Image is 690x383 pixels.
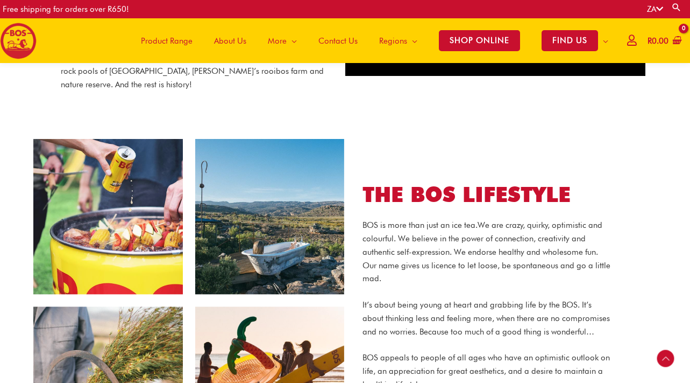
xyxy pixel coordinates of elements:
[203,18,257,63] a: About Us
[257,18,308,63] a: More
[648,36,668,46] bdi: 0.00
[130,18,203,63] a: Product Range
[122,18,619,63] nav: Site Navigation
[647,4,663,14] a: ZA
[379,25,407,57] span: Regions
[214,25,246,57] span: About Us
[318,25,358,57] span: Contact Us
[671,2,682,12] a: Search button
[141,25,193,57] span: Product Range
[268,25,287,57] span: More
[648,36,652,46] span: R
[308,18,368,63] a: Contact Us
[439,30,520,51] span: SHOP ONLINE
[362,298,610,338] p: It’s about being young at heart and grabbing life by the BOS. It’s about thinking less and feelin...
[645,29,682,53] a: View Shopping Cart, empty
[428,18,531,63] a: SHOP ONLINE
[362,181,610,208] h2: THE BOS LIFESTYLE
[362,219,610,285] p: BOS is more than just an ice tea. We are crazy, quirky, optimistic and colourful. We believe in t...
[368,18,428,63] a: Regions
[542,30,598,51] span: FIND US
